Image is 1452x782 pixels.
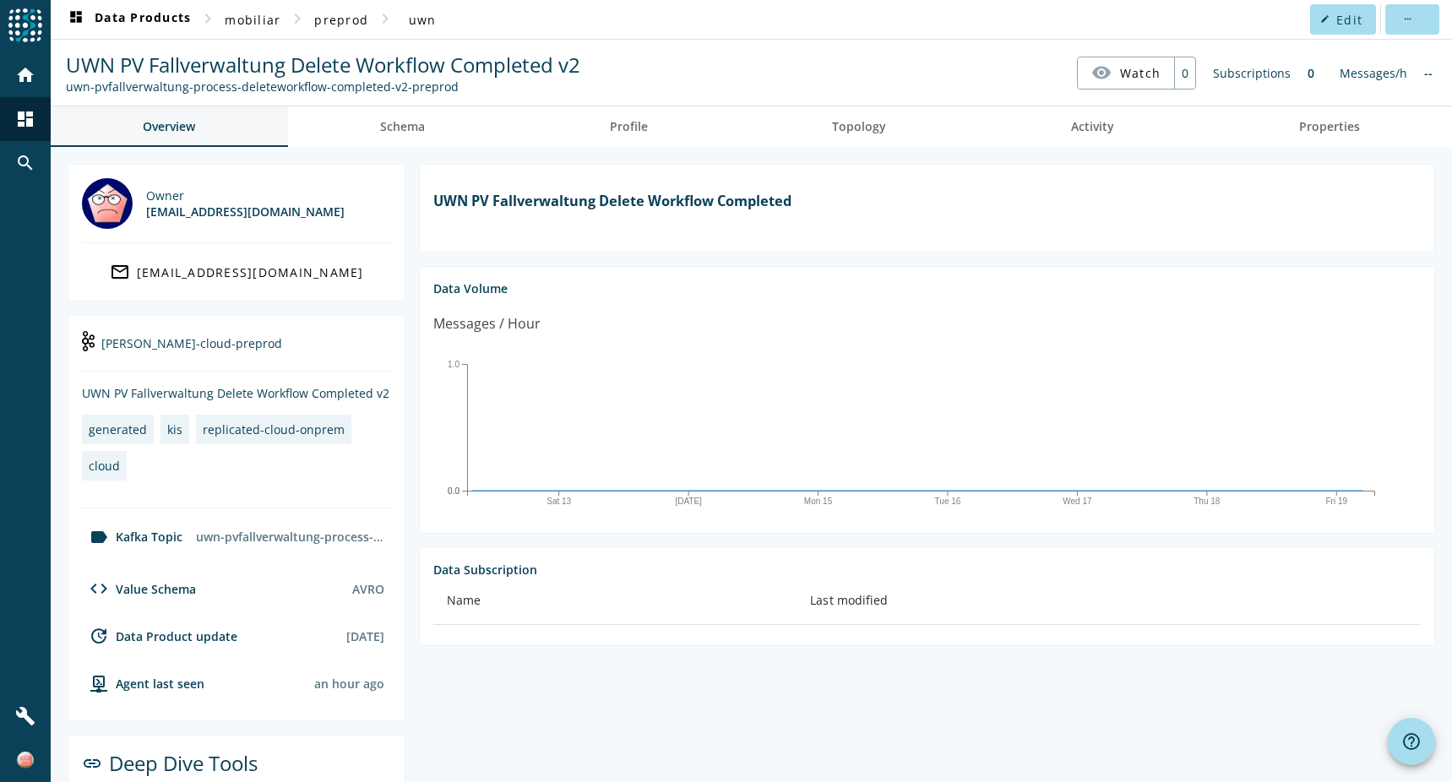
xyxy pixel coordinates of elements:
span: Profile [610,121,648,133]
span: Properties [1299,121,1360,133]
button: mobiliar [218,4,287,35]
mat-icon: dashboard [15,109,35,129]
mat-icon: help_outline [1401,731,1422,752]
mat-icon: code [89,578,109,599]
mat-icon: edit [1320,14,1330,24]
span: Activity [1071,121,1114,133]
th: Last modified [797,578,1421,625]
mat-icon: update [89,626,109,646]
div: Messages/h [1331,57,1416,90]
mat-icon: dashboard [66,9,86,30]
button: Data Products [59,4,198,35]
mat-icon: link [82,753,102,774]
span: mobiliar [225,12,280,28]
span: preprod [314,12,368,28]
mat-icon: visibility [1091,62,1112,83]
mat-icon: home [15,65,35,85]
img: kafka-cloud-preprod [82,331,95,351]
button: Edit [1310,4,1376,35]
mat-icon: chevron_right [375,8,395,29]
div: agent-env-cloud-preprod [82,673,204,693]
text: Fri 19 [1325,497,1347,506]
div: UWN PV Fallverwaltung Delete Workflow Completed v2 [82,385,391,401]
text: Tue 16 [935,497,961,506]
span: Schema [380,121,425,133]
div: kis [167,421,182,437]
mat-icon: label [89,527,109,547]
img: mbx_301492@mobi.ch [82,178,133,229]
text: [DATE] [675,497,702,506]
div: No information [1416,57,1441,90]
mat-icon: more_horiz [1402,14,1411,24]
span: Edit [1336,12,1362,28]
span: Data Products [66,9,191,30]
div: AVRO [352,581,384,597]
div: Messages / Hour [433,313,541,334]
text: Wed 17 [1063,497,1092,506]
div: 0 [1299,57,1323,90]
span: uwn [409,12,437,28]
div: Data Volume [433,280,1421,296]
text: Sat 13 [547,497,571,506]
text: 0.0 [448,486,460,495]
button: Watch [1078,57,1174,88]
div: replicated-cloud-onprem [203,421,345,437]
div: [PERSON_NAME]-cloud-preprod [82,329,391,372]
div: cloud [89,458,120,474]
div: Owner [146,187,345,204]
div: Data Subscription [433,562,1421,578]
th: Name [433,578,797,625]
span: Watch [1120,58,1161,88]
mat-icon: chevron_right [287,8,307,29]
mat-icon: mail_outline [110,262,130,282]
mat-icon: chevron_right [198,8,218,29]
text: Thu 18 [1194,497,1221,506]
div: Data Product update [82,626,237,646]
div: [EMAIL_ADDRESS][DOMAIN_NAME] [146,204,345,220]
text: Mon 15 [804,497,833,506]
button: uwn [395,4,449,35]
a: [EMAIL_ADDRESS][DOMAIN_NAME] [82,257,391,287]
div: Subscriptions [1205,57,1299,90]
mat-icon: build [15,706,35,726]
img: bc65eeafa616969259ca383ff2527990 [17,752,34,768]
div: uwn-pvfallverwaltung-process-deleteworkflow-completed-v2-preprod [189,522,391,551]
div: Kafka Topic: uwn-pvfallverwaltung-process-deleteworkflow-completed-v2-preprod [66,79,580,95]
span: Topology [832,121,886,133]
h1: UWN PV Fallverwaltung Delete Workflow Completed [433,192,1421,210]
mat-icon: search [15,153,35,173]
div: Kafka Topic [82,527,182,547]
div: [EMAIL_ADDRESS][DOMAIN_NAME] [137,264,364,280]
div: Value Schema [82,578,196,599]
div: generated [89,421,147,437]
img: spoud-logo.svg [8,8,42,42]
span: Overview [143,121,195,133]
text: 1.0 [448,359,460,368]
button: preprod [307,4,375,35]
div: [DATE] [346,628,384,644]
div: 0 [1174,57,1195,89]
span: UWN PV Fallverwaltung Delete Workflow Completed v2 [66,51,580,79]
div: Agents typically reports every 15min to 1h [314,676,384,692]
